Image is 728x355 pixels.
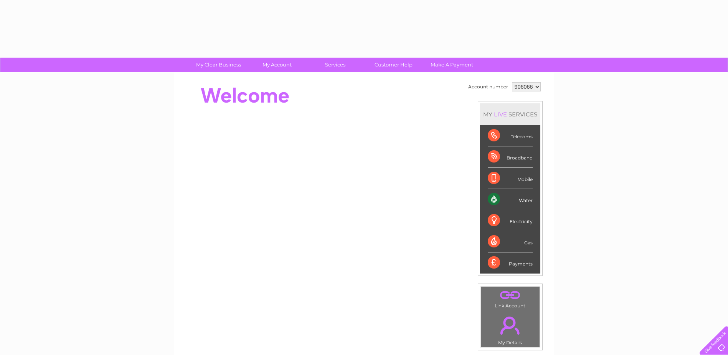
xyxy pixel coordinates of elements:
[362,58,425,72] a: Customer Help
[420,58,484,72] a: Make A Payment
[466,80,510,93] td: Account number
[492,111,508,118] div: LIVE
[488,231,533,252] div: Gas
[304,58,367,72] a: Services
[245,58,309,72] a: My Account
[488,189,533,210] div: Water
[480,103,540,125] div: MY SERVICES
[483,312,538,339] a: .
[488,125,533,146] div: Telecoms
[488,210,533,231] div: Electricity
[488,252,533,273] div: Payments
[480,310,540,348] td: My Details
[480,286,540,310] td: Link Account
[488,146,533,168] div: Broadband
[488,168,533,189] div: Mobile
[187,58,250,72] a: My Clear Business
[483,289,538,302] a: .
